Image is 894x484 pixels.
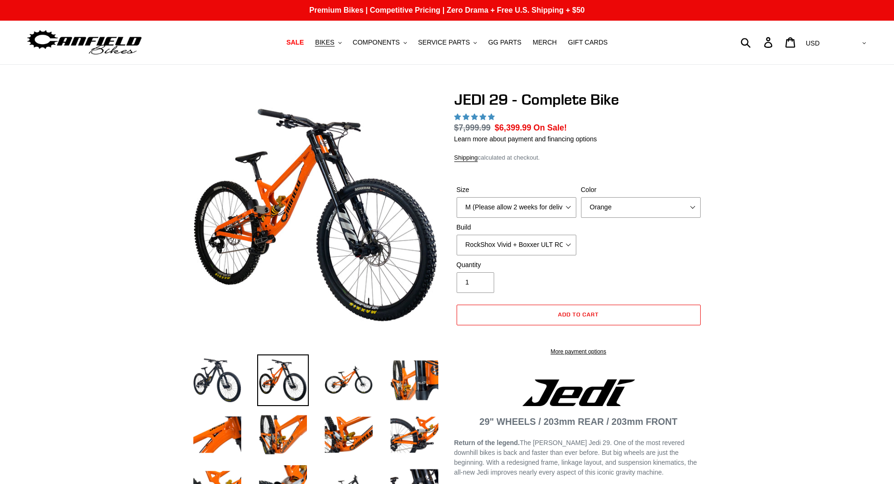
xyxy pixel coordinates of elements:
[348,36,412,49] button: COMPONENTS
[454,91,703,108] h1: JEDI 29 - Complete Bike
[193,92,438,338] img: JEDI 29 - Complete Bike
[454,135,597,143] a: Learn more about payment and financing options
[315,38,334,46] span: BIKES
[191,409,243,461] img: Load image into Gallery viewer, JEDI 29 - Complete Bike
[454,123,491,132] s: $7,999.99
[558,311,599,318] span: Add to cart
[534,122,567,134] span: On Sale!
[488,38,521,46] span: GG PARTS
[389,409,440,461] img: Load image into Gallery viewer, JEDI 29 - Complete Bike
[323,409,374,461] img: Load image into Gallery viewer, JEDI 29 - Complete Bike
[454,438,703,477] p: The [PERSON_NAME] Jedi 29. One of the most revered downhill bikes is back and faster than ever be...
[457,185,576,195] label: Size
[457,223,576,232] label: Build
[483,36,526,49] a: GG PARTS
[457,347,701,356] a: More payment options
[522,379,635,406] img: Jedi Logo
[568,38,608,46] span: GIFT CARDS
[282,36,308,49] a: SALE
[528,36,561,49] a: MERCH
[191,354,243,406] img: Load image into Gallery viewer, JEDI 29 - Complete Bike
[26,28,143,57] img: Canfield Bikes
[323,354,374,406] img: Load image into Gallery viewer, JEDI 29 - Complete Bike
[454,153,703,162] div: calculated at checkout.
[454,154,478,162] a: Shipping
[418,38,470,46] span: SERVICE PARTS
[413,36,481,49] button: SERVICE PARTS
[533,38,557,46] span: MERCH
[454,439,520,446] strong: Return of the legend.
[457,260,576,270] label: Quantity
[495,123,531,132] span: $6,399.99
[454,113,497,121] span: 5.00 stars
[257,354,309,406] img: Load image into Gallery viewer, JEDI 29 - Complete Bike
[563,36,612,49] a: GIFT CARDS
[257,409,309,461] img: Load image into Gallery viewer, JEDI 29 - Complete Bike
[746,32,770,53] input: Search
[286,38,304,46] span: SALE
[480,416,678,427] strong: 29" WHEELS / 203mm REAR / 203mm FRONT
[389,354,440,406] img: Load image into Gallery viewer, JEDI 29 - Complete Bike
[353,38,400,46] span: COMPONENTS
[581,185,701,195] label: Color
[310,36,346,49] button: BIKES
[457,305,701,325] button: Add to cart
